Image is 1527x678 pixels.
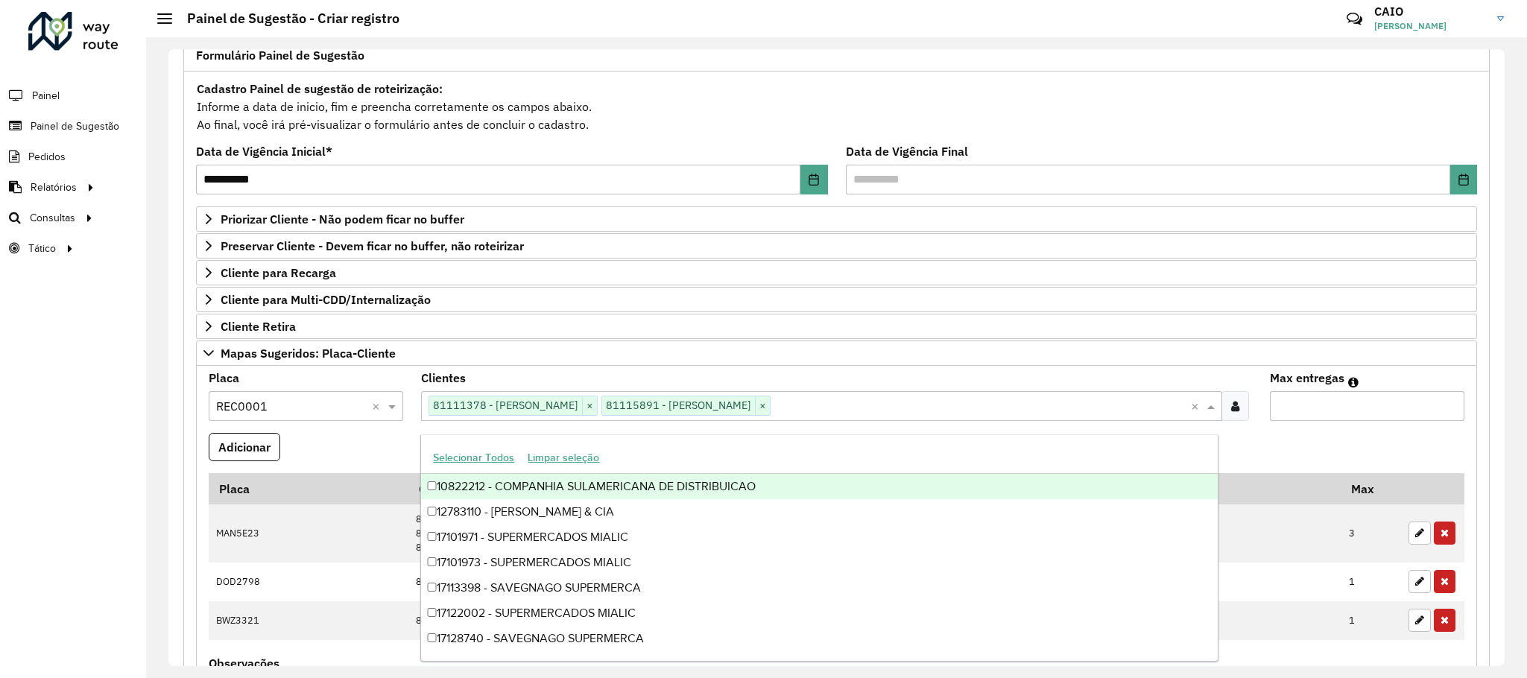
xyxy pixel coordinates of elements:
[28,149,66,165] span: Pedidos
[30,210,75,226] span: Consultas
[1341,563,1401,601] td: 1
[1374,19,1486,33] span: [PERSON_NAME]
[209,601,408,640] td: BWZ3321
[209,504,408,563] td: MAN5E23
[421,651,1217,677] div: 17128742 - SAVEGNAGO SUPERMERCA
[196,49,364,61] span: Formulário Painel de Sugestão
[196,233,1477,259] a: Preservar Cliente - Devem ficar no buffer, não roteirizar
[172,10,399,27] h2: Painel de Sugestão - Criar registro
[426,446,521,469] button: Selecionar Todos
[408,563,907,601] td: 81117864
[1341,504,1401,563] td: 3
[197,81,443,96] strong: Cadastro Painel de sugestão de roteirização:
[800,165,827,194] button: Choose Date
[209,473,408,504] th: Placa
[1270,369,1344,387] label: Max entregas
[32,88,60,104] span: Painel
[521,446,606,469] button: Limpar seleção
[209,563,408,601] td: DOD2798
[421,369,466,387] label: Clientes
[196,340,1477,366] a: Mapas Sugeridos: Placa-Cliente
[31,180,77,195] span: Relatórios
[421,499,1217,525] div: 12783110 - [PERSON_NAME] & CIA
[602,396,755,414] span: 81115891 - [PERSON_NAME]
[846,142,968,160] label: Data de Vigência Final
[221,240,524,252] span: Preservar Cliente - Devem ficar no buffer, não roteirizar
[420,434,1218,662] ng-dropdown-panel: Options list
[1348,376,1359,388] em: Máximo de clientes que serão colocados na mesma rota com os clientes informados
[582,397,597,415] span: ×
[1341,601,1401,640] td: 1
[421,525,1217,550] div: 17101971 - SUPERMERCADOS MIALIC
[1191,397,1204,415] span: Clear all
[196,287,1477,312] a: Cliente para Multi-CDD/Internalização
[755,397,770,415] span: ×
[421,474,1217,499] div: 10822212 - COMPANHIA SULAMERICANA DE DISTRIBUICAO
[429,396,582,414] span: 81111378 - [PERSON_NAME]
[221,213,464,225] span: Priorizar Cliente - Não podem ficar no buffer
[421,626,1217,651] div: 17128740 - SAVEGNAGO SUPERMERCA
[209,369,239,387] label: Placa
[28,241,56,256] span: Tático
[196,206,1477,232] a: Priorizar Cliente - Não podem ficar no buffer
[408,504,907,563] td: 81101408 81101475 81106836
[196,314,1477,339] a: Cliente Retira
[209,433,280,461] button: Adicionar
[1338,3,1370,35] a: Contato Rápido
[1374,4,1486,19] h3: CAIO
[196,142,332,160] label: Data de Vigência Inicial
[408,473,907,504] th: Código Cliente
[372,397,385,415] span: Clear all
[221,267,336,279] span: Cliente para Recarga
[421,550,1217,575] div: 17101973 - SUPERMERCADOS MIALIC
[1450,165,1477,194] button: Choose Date
[408,601,907,640] td: 81105869
[421,601,1217,626] div: 17122002 - SUPERMERCADOS MIALIC
[221,320,296,332] span: Cliente Retira
[31,118,119,134] span: Painel de Sugestão
[196,260,1477,285] a: Cliente para Recarga
[209,654,279,672] label: Observações
[1341,473,1401,504] th: Max
[221,294,431,305] span: Cliente para Multi-CDD/Internalização
[421,575,1217,601] div: 17113398 - SAVEGNAGO SUPERMERCA
[221,347,396,359] span: Mapas Sugeridos: Placa-Cliente
[196,79,1477,134] div: Informe a data de inicio, fim e preencha corretamente os campos abaixo. Ao final, você irá pré-vi...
